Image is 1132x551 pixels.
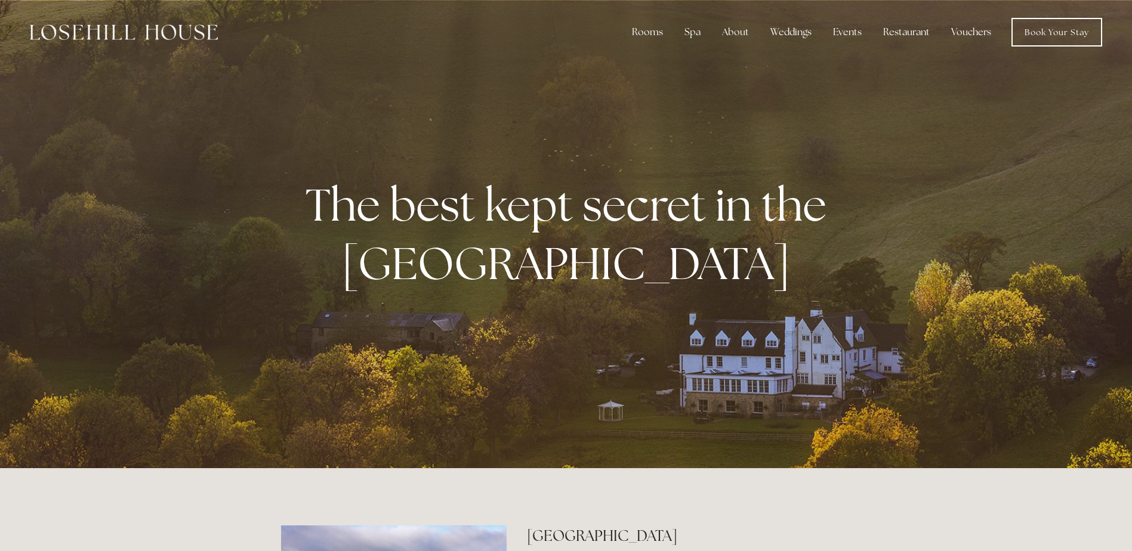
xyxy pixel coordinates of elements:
[306,175,836,292] strong: The best kept secret in the [GEOGRAPHIC_DATA]
[622,20,673,44] div: Rooms
[874,20,939,44] div: Restaurant
[761,20,821,44] div: Weddings
[527,525,851,546] h2: [GEOGRAPHIC_DATA]
[823,20,871,44] div: Events
[675,20,710,44] div: Spa
[712,20,758,44] div: About
[942,20,1001,44] a: Vouchers
[30,24,218,40] img: Losehill House
[1011,18,1102,47] a: Book Your Stay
